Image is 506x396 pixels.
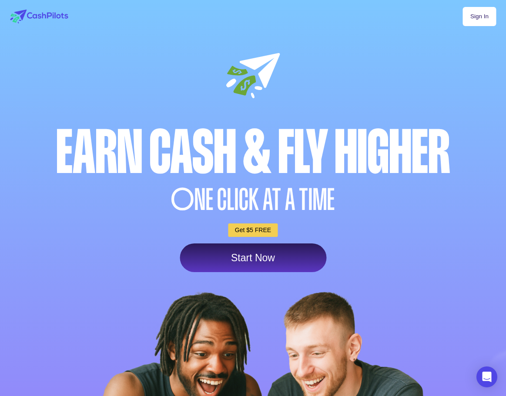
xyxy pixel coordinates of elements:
[8,122,498,183] div: Earn Cash & Fly higher
[10,10,68,23] img: logo
[476,366,497,387] div: Open Intercom Messenger
[228,223,278,237] a: Get $5 FREE
[180,243,326,272] a: Start Now
[171,185,194,215] span: O
[463,7,496,26] a: Sign In
[8,185,498,215] div: NE CLICK AT A TIME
